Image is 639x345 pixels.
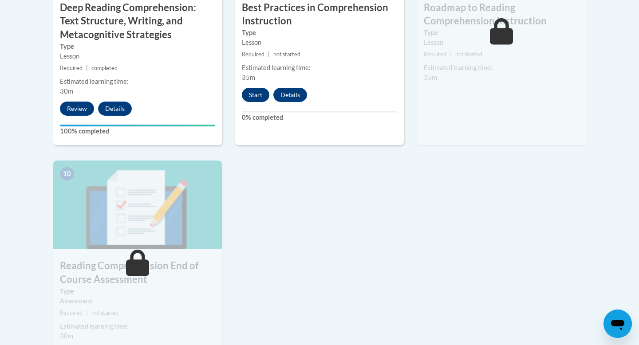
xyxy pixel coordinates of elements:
h3: Deep Reading Comprehension: Text Structure, Writing, and Metacognitive Strategies [53,1,222,42]
label: Type [242,28,397,38]
span: 35m [424,74,437,81]
h3: Best Practices in Comprehension Instruction [235,1,404,28]
h3: Reading Comprehension End of Course Assessment [53,259,222,286]
iframe: Button to launch messaging window [603,310,632,338]
div: Lesson [424,38,579,47]
label: Type [424,28,579,38]
label: Type [60,286,215,296]
span: 10 [60,167,74,180]
span: | [86,65,88,71]
span: not started [455,51,482,58]
label: 0% completed [242,113,397,122]
h3: Roadmap to Reading Comprehension Instruction [417,1,586,28]
label: Type [60,42,215,51]
span: Required [424,51,446,58]
span: 35m [242,74,255,81]
button: Details [273,88,307,102]
button: Details [98,102,132,116]
span: | [86,310,88,316]
span: 30m [60,332,73,340]
span: completed [91,65,118,71]
div: Estimated learning time: [242,63,397,73]
button: Review [60,102,94,116]
span: | [450,51,452,58]
span: not started [91,310,118,316]
span: Required [242,51,264,58]
span: 30m [60,87,73,95]
span: | [268,51,270,58]
div: Estimated learning time: [424,63,579,73]
div: Lesson [242,38,397,47]
span: not started [273,51,300,58]
img: Course Image [53,161,222,249]
div: Your progress [60,125,215,126]
div: Lesson [60,51,215,61]
span: Required [60,310,83,316]
div: Assessment [60,296,215,306]
span: Required [60,65,83,71]
div: Estimated learning time: [60,77,215,86]
label: 100% completed [60,126,215,136]
button: Start [242,88,269,102]
div: Estimated learning time: [60,321,215,331]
